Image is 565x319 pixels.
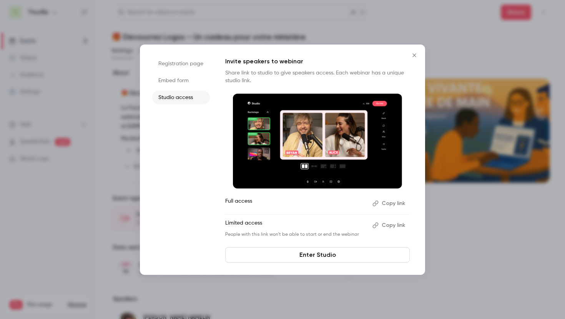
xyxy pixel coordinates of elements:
[369,197,410,210] button: Copy link
[225,219,366,231] p: Limited access
[225,69,410,84] p: Share link to studio to give speakers access. Each webinar has a unique studio link.
[225,247,410,263] a: Enter Studio
[407,48,422,63] button: Close
[152,91,210,104] li: Studio access
[369,219,410,231] button: Copy link
[233,94,402,189] img: Invite speakers to webinar
[225,57,410,66] p: Invite speakers to webinar
[152,57,210,71] li: Registration page
[225,197,366,210] p: Full access
[152,74,210,88] li: Embed form
[225,231,366,238] p: People with this link won't be able to start or end the webinar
